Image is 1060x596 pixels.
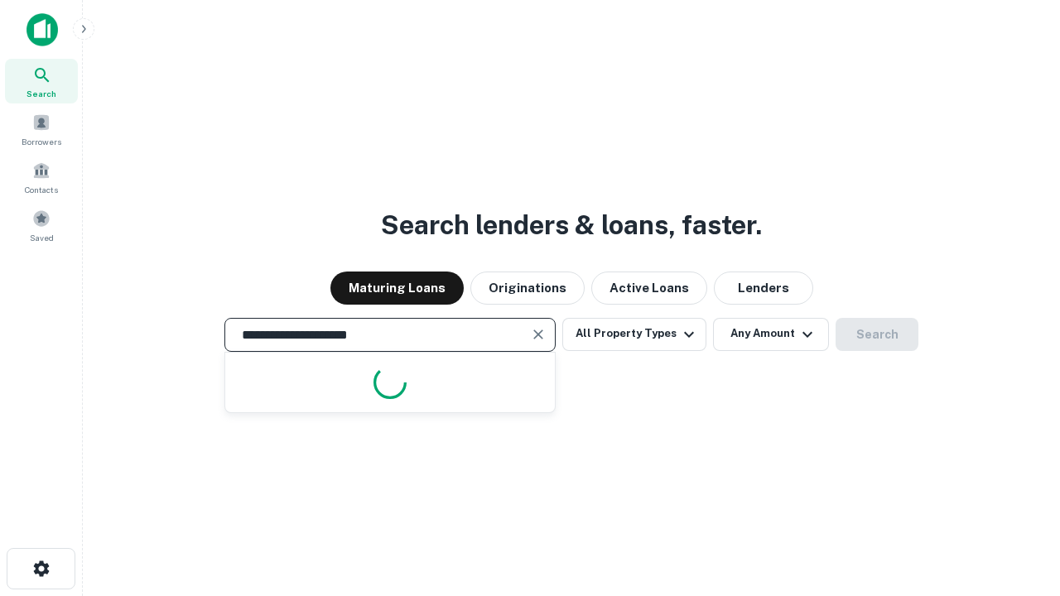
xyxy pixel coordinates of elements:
[22,135,61,148] span: Borrowers
[562,318,706,351] button: All Property Types
[470,272,585,305] button: Originations
[527,323,550,346] button: Clear
[5,155,78,199] a: Contacts
[26,13,58,46] img: capitalize-icon.png
[713,318,829,351] button: Any Amount
[5,59,78,103] a: Search
[330,272,464,305] button: Maturing Loans
[25,183,58,196] span: Contacts
[591,272,707,305] button: Active Loans
[30,231,54,244] span: Saved
[5,203,78,248] a: Saved
[5,107,78,151] a: Borrowers
[381,205,762,245] h3: Search lenders & loans, faster.
[977,464,1060,543] iframe: Chat Widget
[26,87,56,100] span: Search
[714,272,813,305] button: Lenders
